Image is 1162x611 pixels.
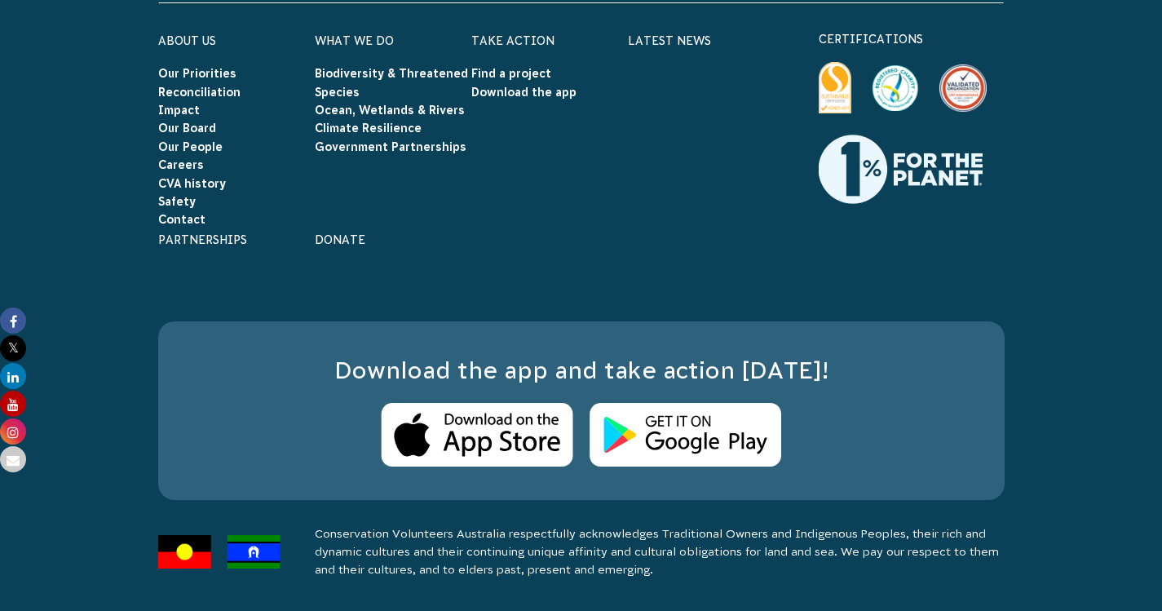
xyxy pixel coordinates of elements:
a: Safety [158,195,196,208]
a: Download the app [471,86,577,99]
h3: Download the app and take action [DATE]! [191,354,972,387]
a: What We Do [315,34,394,47]
img: Android Store Logo [590,403,781,467]
a: Donate [315,233,365,246]
a: Climate Resilience [315,122,422,135]
a: Our People [158,140,223,153]
a: Biodiversity & Threatened Species [315,67,468,98]
a: Latest News [628,34,711,47]
p: certifications [819,29,1005,49]
img: Flags [158,535,281,569]
a: Our Priorities [158,67,236,80]
a: Partnerships [158,233,247,246]
a: CVA history [158,177,226,190]
a: About Us [158,34,216,47]
a: Government Partnerships [315,140,466,153]
a: Ocean, Wetlands & Rivers [315,104,465,117]
a: Take Action [471,34,554,47]
a: Our Board [158,122,216,135]
img: Apple Store Logo [381,403,573,467]
a: Contact [158,213,205,226]
a: Reconciliation [158,86,241,99]
p: Conservation Volunteers Australia respectfully acknowledges Traditional Owners and Indigenous Peo... [315,525,1005,578]
a: Impact [158,104,200,117]
a: Find a project [471,67,551,80]
a: Careers [158,158,204,171]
